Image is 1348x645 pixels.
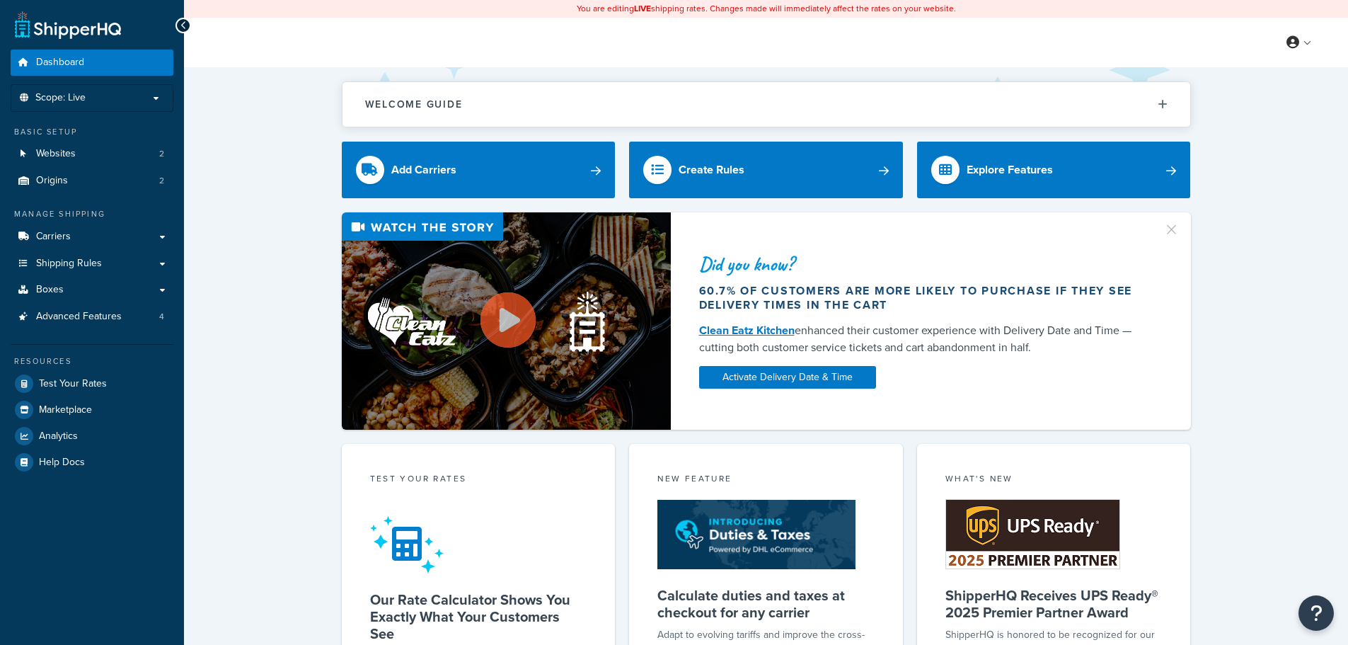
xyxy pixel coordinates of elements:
span: Dashboard [36,57,84,69]
span: Advanced Features [36,311,122,323]
span: Test Your Rates [39,378,107,390]
button: Welcome Guide [342,82,1190,127]
a: Boxes [11,277,173,303]
a: Analytics [11,423,173,449]
b: LIVE [634,2,651,15]
span: Origins [36,175,68,187]
a: Test Your Rates [11,371,173,396]
a: Websites2 [11,141,173,167]
div: Create Rules [679,160,744,180]
span: Shipping Rules [36,258,102,270]
span: Boxes [36,284,64,296]
span: 2 [159,175,164,187]
h5: ShipperHQ Receives UPS Ready® 2025 Premier Partner Award [945,587,1163,621]
img: Video thumbnail [342,212,671,430]
li: Websites [11,141,173,167]
span: Websites [36,148,76,160]
span: Carriers [36,231,71,243]
a: Dashboard [11,50,173,76]
button: Open Resource Center [1298,595,1334,631]
div: What's New [945,472,1163,489]
span: 2 [159,148,164,160]
a: Help Docs [11,450,173,475]
a: Marketplace [11,397,173,423]
div: 60.7% of customers are more likely to purchase if they see delivery times in the cart [699,284,1146,312]
div: Did you know? [699,254,1146,274]
div: Explore Features [967,160,1053,180]
a: Advanced Features4 [11,304,173,330]
a: Origins2 [11,168,173,194]
h2: Welcome Guide [365,99,463,110]
a: Create Rules [629,142,903,198]
a: Clean Eatz Kitchen [699,322,795,338]
span: 4 [159,311,164,323]
li: Advanced Features [11,304,173,330]
div: Test your rates [370,472,587,489]
span: Help Docs [39,457,85,469]
a: Activate Delivery Date & Time [699,366,876,389]
div: Add Carriers [391,160,456,180]
a: Carriers [11,224,173,250]
h5: Calculate duties and taxes at checkout for any carrier [657,587,875,621]
span: Analytics [39,430,78,443]
h5: Our Rate Calculator Shows You Exactly What Your Customers See [370,591,587,642]
span: Marketplace [39,404,92,416]
a: Add Carriers [342,142,616,198]
li: Origins [11,168,173,194]
div: New Feature [657,472,875,489]
a: Shipping Rules [11,251,173,277]
div: Resources [11,355,173,367]
div: Basic Setup [11,126,173,138]
div: enhanced their customer experience with Delivery Date and Time — cutting both customer service ti... [699,322,1146,356]
span: Scope: Live [35,92,86,104]
div: Manage Shipping [11,208,173,220]
a: Explore Features [917,142,1191,198]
